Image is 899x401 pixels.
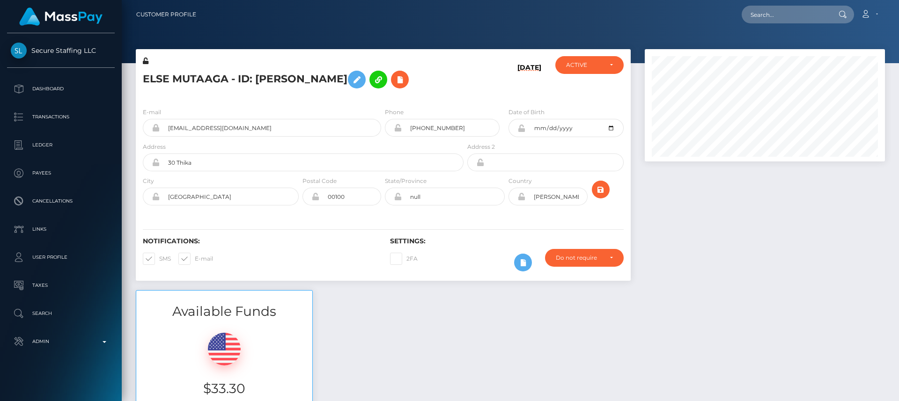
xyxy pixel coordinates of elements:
label: Postal Code [302,177,337,185]
h3: $33.30 [143,379,305,398]
a: Customer Profile [136,5,196,24]
label: E-mail [178,253,213,265]
p: Search [11,306,111,321]
a: User Profile [7,246,115,269]
p: Taxes [11,278,111,292]
h5: ELSE MUTAAGA - ID: [PERSON_NAME] [143,66,458,93]
p: Cancellations [11,194,111,208]
div: Do not require [556,254,602,262]
label: 2FA [390,253,418,265]
a: Transactions [7,105,115,129]
a: Links [7,218,115,241]
button: ACTIVE [555,56,624,74]
a: Dashboard [7,77,115,101]
h6: [DATE] [517,64,541,96]
a: Cancellations [7,190,115,213]
span: Secure Staffing LLC [7,46,115,55]
p: Payees [11,166,111,180]
label: SMS [143,253,171,265]
p: Links [11,222,111,236]
div: ACTIVE [566,61,602,69]
label: City [143,177,154,185]
h6: Settings: [390,237,623,245]
p: Transactions [11,110,111,124]
a: Ledger [7,133,115,157]
a: Search [7,302,115,325]
label: E-mail [143,108,161,117]
p: User Profile [11,250,111,264]
button: Do not require [545,249,624,267]
h3: Available Funds [136,302,312,321]
p: Dashboard [11,82,111,96]
img: Secure Staffing LLC [11,43,27,58]
label: Address 2 [467,143,495,151]
img: MassPay Logo [19,7,103,26]
label: Date of Birth [508,108,545,117]
img: USD.png [208,333,241,365]
label: Country [508,177,532,185]
label: State/Province [385,177,427,185]
p: Admin [11,335,111,349]
h6: Notifications: [143,237,376,245]
p: Ledger [11,138,111,152]
input: Search... [742,6,830,23]
a: Admin [7,330,115,353]
a: Payees [7,161,115,185]
a: Taxes [7,274,115,297]
label: Address [143,143,166,151]
label: Phone [385,108,404,117]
